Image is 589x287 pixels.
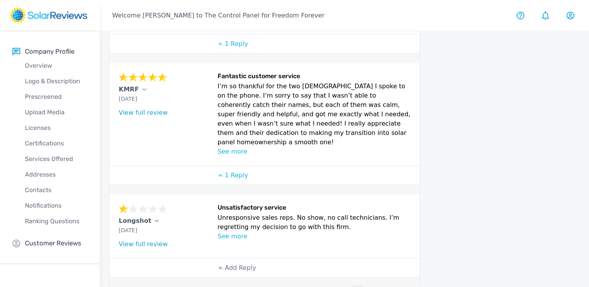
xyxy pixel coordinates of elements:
[12,154,100,164] p: Services Offered
[25,238,81,248] p: Customer Reviews
[12,217,100,226] p: Ranking Questions
[112,11,324,20] p: Welcome [PERSON_NAME] to The Control Panel for Freedom Forever
[12,92,100,101] p: Prescreened
[218,147,411,156] p: See more
[12,185,100,195] p: Contacts
[12,213,100,229] a: Ranking Questions
[12,89,100,105] a: Prescreened
[12,61,100,70] p: Overview
[12,151,100,167] a: Services Offered
[119,216,151,226] p: Longshot
[12,73,100,89] a: Logo & Description
[12,136,100,151] a: Certifications
[119,109,168,116] a: View full review
[218,82,411,147] p: I’m so thankful for the two [DEMOGRAPHIC_DATA] I spoke to on the phone. I’m sorry to say that I w...
[225,263,256,273] p: Add Reply
[218,72,411,82] h6: Fantastic customer service
[225,39,248,49] p: 1 Reply
[12,170,100,179] p: Addresses
[119,227,137,233] span: [DATE]
[12,58,100,73] a: Overview
[119,96,137,102] span: [DATE]
[12,120,100,136] a: Licenses
[12,182,100,198] a: Contacts
[218,232,411,241] p: See more
[12,77,100,86] p: Logo & Description
[12,167,100,182] a: Addresses
[218,204,411,213] h6: Unsatisfactory service
[12,198,100,213] a: Notifications
[218,213,411,232] p: Unresponsive sales reps. No show, no call technicians. I’m regretting my decision to go with this...
[12,139,100,148] p: Certifications
[12,201,100,210] p: Notifications
[119,85,139,94] p: KMRF
[25,47,74,56] p: Company Profile
[225,171,248,180] p: 1 Reply
[119,240,168,248] a: View full review
[12,123,100,133] p: Licenses
[12,108,100,117] p: Upload Media
[12,105,100,120] a: Upload Media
